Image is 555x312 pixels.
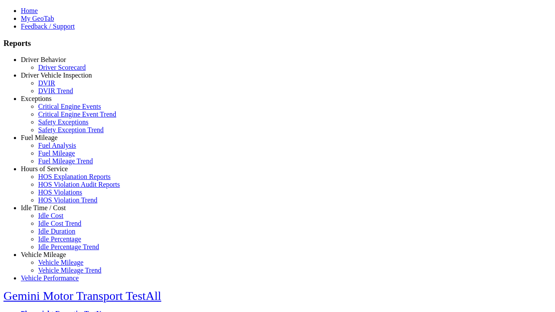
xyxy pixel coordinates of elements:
[38,227,75,235] a: Idle Duration
[38,173,111,180] a: HOS Explanation Reports
[38,87,73,94] a: DVIR Trend
[38,149,75,157] a: Fuel Mileage
[38,157,93,165] a: Fuel Mileage Trend
[38,126,104,133] a: Safety Exception Trend
[21,56,66,63] a: Driver Behavior
[21,95,52,102] a: Exceptions
[38,103,101,110] a: Critical Engine Events
[38,235,81,243] a: Idle Percentage
[3,289,161,302] a: Gemini Motor Transport TestAll
[38,266,101,274] a: Vehicle Mileage Trend
[38,110,116,118] a: Critical Engine Event Trend
[38,243,99,250] a: Idle Percentage Trend
[21,134,58,141] a: Fuel Mileage
[38,212,63,219] a: Idle Cost
[38,188,82,196] a: HOS Violations
[21,251,66,258] a: Vehicle Mileage
[3,39,552,48] h3: Reports
[21,23,75,30] a: Feedback / Support
[21,204,66,211] a: Idle Time / Cost
[38,259,83,266] a: Vehicle Mileage
[21,71,92,79] a: Driver Vehicle Inspection
[21,15,54,22] a: My GeoTab
[21,165,68,172] a: Hours of Service
[38,181,120,188] a: HOS Violation Audit Reports
[38,196,98,204] a: HOS Violation Trend
[38,220,82,227] a: Idle Cost Trend
[21,274,79,282] a: Vehicle Performance
[38,118,88,126] a: Safety Exceptions
[38,142,76,149] a: Fuel Analysis
[38,79,55,87] a: DVIR
[38,64,86,71] a: Driver Scorecard
[21,7,38,14] a: Home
